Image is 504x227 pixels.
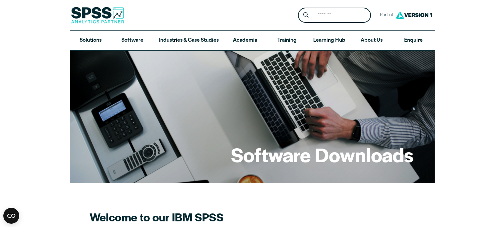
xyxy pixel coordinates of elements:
a: Training [266,31,308,50]
a: Software [111,31,153,50]
a: Industries & Case Studies [153,31,224,50]
a: Academia [224,31,266,50]
a: Solutions [70,31,111,50]
button: Search magnifying glass icon [300,9,312,22]
h1: Software Downloads [231,142,413,167]
form: Site Header Search Form [298,8,371,23]
a: Enquire [393,31,434,50]
svg: Search magnifying glass icon [303,12,309,18]
nav: Desktop version of site main menu [70,31,435,50]
a: Learning Hub [308,31,351,50]
img: Version1 Logo [394,9,434,21]
img: SPSS Analytics Partner [71,7,124,23]
button: Open CMP widget [3,208,19,224]
a: About Us [351,31,393,50]
span: Part of [376,11,394,20]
